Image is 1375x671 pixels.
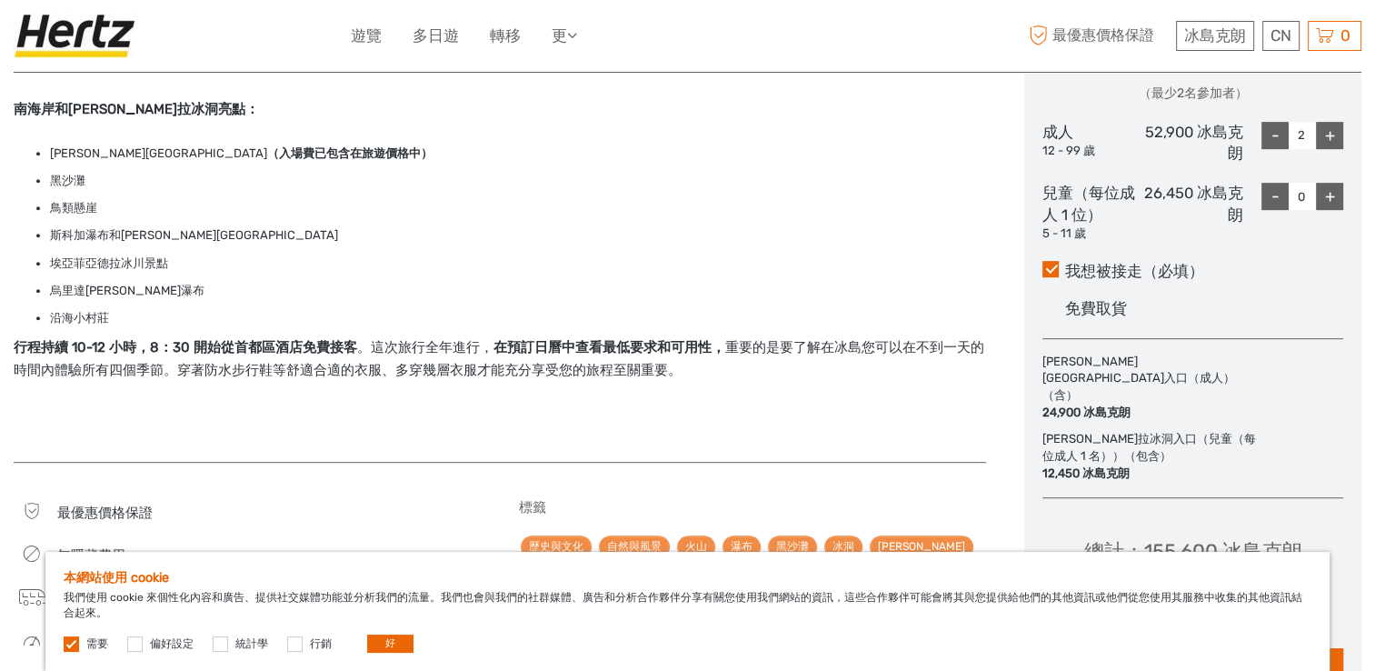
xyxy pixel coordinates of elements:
[824,536,862,558] a: 冰洞
[1065,263,1204,280] font: 我想被接走（必填）
[50,198,986,218] li: 鳥類懸崖
[1042,355,1235,403] font: [PERSON_NAME][GEOGRAPHIC_DATA]入口（成人）（含）
[50,225,986,245] li: 斯科加瀑布和[PERSON_NAME][GEOGRAPHIC_DATA]
[1143,183,1243,243] div: 26,450 冰島克朗
[150,636,194,652] label: 偏好設定
[1042,432,1256,463] font: [PERSON_NAME]拉冰洞入口（兒童（每位成人 1 名））（包含）
[1042,466,1259,483] div: 12,450 冰島克朗
[310,636,332,652] label: 行銷
[14,339,357,356] strong: 行程持續 10-12 小時，8：30 開始從首都區酒店免費接客
[14,14,143,58] img: 赫茲
[599,536,670,558] a: 自然與風景
[677,536,715,558] a: 火山
[722,536,761,558] a: 瀑布
[50,144,986,164] li: [PERSON_NAME][GEOGRAPHIC_DATA]
[490,23,521,49] a: 轉移
[57,505,153,521] span: 最優惠價格保證
[14,101,259,117] strong: 南海岸和[PERSON_NAME]拉冰洞亮點：
[1084,537,1302,566] div: 總計：155,600 冰島克朗
[367,635,413,653] button: 好
[552,26,567,45] font: 更
[1042,124,1073,141] font: 成人
[1184,26,1246,45] span: 冰島克朗
[267,146,433,160] strong: （入場費已包含在旅遊價格中）
[235,636,268,652] label: 統計學
[1316,122,1343,149] div: +
[1261,122,1289,149] div: -
[1338,26,1353,45] span: 0
[1143,122,1243,165] div: 52,900 冰島克朗
[57,547,125,564] span: 無隱藏費用
[1052,25,1154,45] font: 最優惠價格保證
[50,308,986,328] li: 沿海小村莊
[50,171,986,191] li: 黑沙灘
[1261,183,1289,210] div: -
[521,536,592,558] a: 歷史與文化
[64,591,1302,619] font: 我們使用 cookie 來個性化內容和廣告、提供社交媒體功能並分析我們的流量。我們也會與我們的社群媒體、廣告和分析合作夥伴分享有關您使用我們網站的資訊，這些合作夥伴可能會將其與您提供給他們的其他...
[64,570,1311,586] h5: 本網站使用 cookie
[86,636,108,652] label: 需要
[1042,225,1142,243] div: 5 - 11 歲
[1042,405,1259,422] div: 24,900 冰島克朗
[768,536,817,558] a: 黑沙灘
[1065,300,1127,317] span: 免費取貨
[1270,26,1291,45] font: CN
[519,499,986,516] h5: 標籤
[1042,185,1135,224] font: 兒童（每位成人 1 位）
[1316,183,1343,210] div: +
[14,336,986,383] p: 。這次旅行全年進行， 重要的是要了解在冰島您可以在不到一天的時間內體驗所有四個季節。穿著防水步行鞋等舒適合適的衣服、多穿幾層衣服才能充分享受您的旅程至關重要。
[25,31,205,48] p: 我們現在不在。請稍後再回來查看！
[870,536,973,558] a: [PERSON_NAME]
[209,28,231,50] button: 打開 LiveChat 聊天小部件
[493,339,725,356] strong: 在預訂日曆中查看最低要求和可用性，
[50,281,986,301] li: 烏里達[PERSON_NAME]瀑布
[351,23,382,49] a: 遊覽
[50,254,986,274] li: 埃亞菲亞德拉冰川景點
[1042,143,1142,160] div: 12 - 99 歲
[1133,85,1253,103] div: （最少2名參加者）
[413,23,459,49] a: 多日遊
